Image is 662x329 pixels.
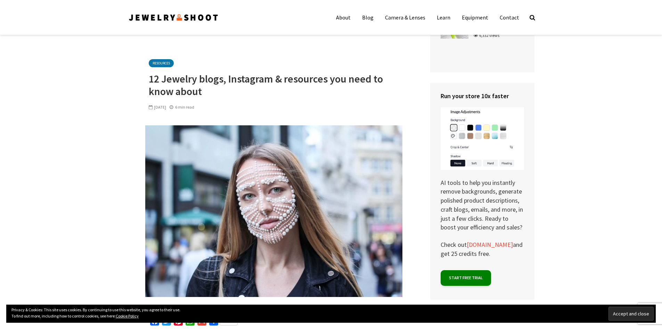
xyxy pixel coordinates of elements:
[149,59,174,67] a: Resources
[331,10,356,24] a: About
[495,10,524,24] a: Contact
[149,104,166,110] span: [DATE]
[441,92,524,100] h4: Run your store 10x faster
[441,240,524,258] p: Check out and get 25 credits free.
[149,72,399,97] h1: 12 Jewelry blogs, Instagram & resources you need to know about
[145,125,402,297] img: Jewelry Blogs & Sites to Follow
[467,241,513,249] a: [DOMAIN_NAME]
[441,270,491,286] a: Start free trial
[474,32,499,39] div: 6,332 views
[380,10,431,24] a: Camera & Lenses
[128,12,219,23] img: Jewelry Photographer Bay Area - San Francisco | Nationwide via Mail
[432,10,456,24] a: Learn
[116,313,139,319] a: Cookie Policy
[457,10,493,24] a: Equipment
[6,305,656,323] div: Privacy & Cookies: This site uses cookies. By continuing to use this website, you agree to their ...
[441,107,524,232] p: AI tools to help you instantly remove backgrounds, generate polished product descriptions, craft ...
[357,10,379,24] a: Blog
[608,307,654,321] input: Accept and close
[170,104,194,110] div: 6 min read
